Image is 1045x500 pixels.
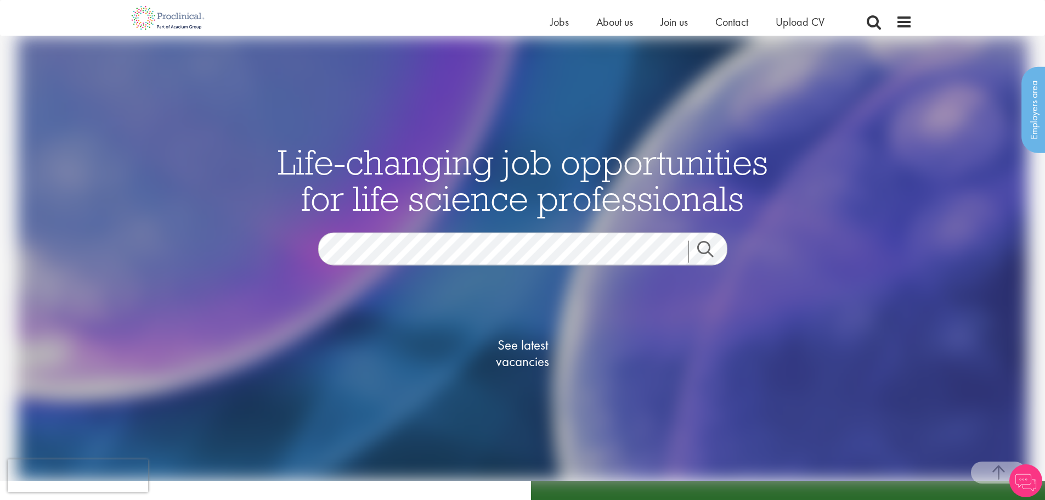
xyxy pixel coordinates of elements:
a: Upload CV [776,15,824,29]
span: See latest vacancies [468,337,578,370]
a: About us [596,15,633,29]
a: Join us [660,15,688,29]
a: Jobs [550,15,569,29]
a: Job search submit button [688,241,736,263]
iframe: reCAPTCHA [8,459,148,492]
span: Life-changing job opportunities for life science professionals [278,140,768,220]
img: candidate home [17,36,1028,481]
a: Contact [715,15,748,29]
img: Chatbot [1009,464,1042,497]
a: See latestvacancies [468,293,578,414]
